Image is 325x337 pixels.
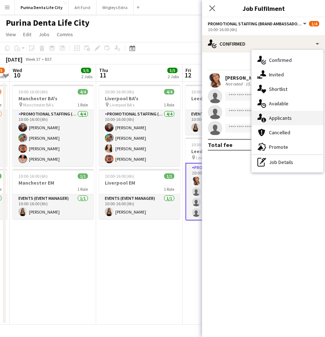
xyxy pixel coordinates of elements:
app-job-card: 10:00-16:00 (6h)4/4Manchester BA's Manchester BA's1 RolePromotional Staffing (Brand Ambassadors)4... [13,85,94,166]
button: Promotional Staffing (Brand Ambassadors) [208,21,308,26]
button: Wrigleys Extra [97,0,134,14]
span: 10:00-16:00 (6h) [105,89,134,94]
app-job-card: 10:00-16:00 (6h)1/1Manchester EM1 RoleEvents (Event Manager)1/110:00-16:00 (6h)[PERSON_NAME] [13,169,94,219]
div: [PERSON_NAME] [225,75,264,81]
h3: Job Fulfilment [202,4,325,13]
span: 1 Role [77,102,88,108]
span: 12 [184,71,191,79]
div: 10:00-16:00 (6h) [208,27,319,32]
app-job-card: 10:00-16:00 (6h)1/4Leeds BA's Leeds BA's1 RolePromotional Staffing (Brand Ambassadors)6I1/410:00-... [185,138,266,220]
h3: Leeds BA's [185,148,266,155]
span: 5/5 [167,68,178,73]
app-card-role: Events (Event Manager)1/110:00-16:00 (6h)[PERSON_NAME] [13,194,94,219]
h3: Liverpool EM [99,180,180,186]
span: Applicants [269,115,292,121]
h3: Liverpool BA's [99,95,180,102]
button: Purina Denta Life City [15,0,69,14]
h3: Manchester EM [13,180,94,186]
div: 15.8km [244,81,260,87]
span: 1 Role [164,186,174,192]
span: Comms [57,31,73,38]
span: 1/1 [164,173,174,179]
span: 10:00-16:00 (6h) [18,173,48,179]
h3: Manchester BA's [13,95,94,102]
app-job-card: 10:00-16:00 (6h)4/4Liverpool BA's Liverpool BA's1 RolePromotional Staffing (Brand Ambassadors)4/4... [99,85,180,166]
span: 4/4 [164,89,174,94]
span: 10 [12,71,22,79]
span: Wed [13,67,22,73]
div: BST [45,56,52,62]
span: 10:00-16:00 (6h) [191,142,221,147]
span: 1 Role [164,102,174,108]
h3: Leeds EM [185,95,266,102]
div: 2 Jobs [168,74,179,79]
app-card-role: Events (Event Manager)1/110:00-16:00 (6h)[PERSON_NAME] [99,194,180,219]
app-card-role: Promotional Staffing (Brand Ambassadors)4/410:00-16:00 (6h)[PERSON_NAME][PERSON_NAME][PERSON_NAME... [99,110,180,166]
div: 2 Jobs [81,74,93,79]
a: Jobs [36,30,52,39]
div: Total fee [208,141,232,148]
a: Edit [20,30,34,39]
span: 10:00-16:00 (6h) [105,173,134,179]
a: Comms [54,30,76,39]
span: 11 [98,71,108,79]
span: View [6,31,16,38]
app-job-card: 10:00-16:00 (6h)1/1Liverpool EM1 RoleEvents (Event Manager)1/110:00-16:00 (6h)[PERSON_NAME] [99,169,180,219]
span: Available [269,100,288,107]
div: Not rated [225,81,244,87]
div: Confirmed [202,35,325,52]
span: Jobs [39,31,50,38]
span: Promotional Staffing (Brand Ambassadors) [208,21,302,26]
span: Week 37 [24,56,42,62]
span: 1 Role [77,186,88,192]
span: Manchester BA's [23,102,54,108]
app-card-role: Promotional Staffing (Brand Ambassadors)4/410:00-16:00 (6h)[PERSON_NAME][PERSON_NAME][PERSON_NAME... [13,110,94,166]
span: Edit [23,31,31,38]
div: Job Details [252,155,323,169]
button: Art Fund [69,0,97,14]
h1: Purina Denta Life City [6,17,90,28]
span: Cancelled [269,129,290,136]
span: 4/4 [78,89,88,94]
div: [DATE] [6,56,22,63]
span: 1/4 [309,21,319,26]
span: Promote [269,144,288,150]
app-card-role: Promotional Staffing (Brand Ambassadors)6I1/410:00-16:00 (6h)[PERSON_NAME] [185,163,266,220]
span: 10:00-16:00 (6h) [191,89,221,94]
span: Invited [269,71,284,78]
span: 10:00-16:00 (6h) [18,89,48,94]
span: 5/5 [81,68,91,73]
span: Thu [99,67,108,73]
span: Confirmed [269,57,292,63]
span: Leeds BA's [196,155,215,160]
span: 1/1 [78,173,88,179]
app-job-card: 10:00-16:00 (6h)1/1Leeds EM1 RoleEvents (Event Manager)1/110:00-16:00 (6h)[PERSON_NAME] [185,85,266,135]
span: Liverpool BA's [110,102,134,108]
a: View [3,30,19,39]
span: Fri [185,67,191,73]
span: Shortlist [269,86,287,92]
app-card-role: Events (Event Manager)1/110:00-16:00 (6h)[PERSON_NAME] [185,110,266,135]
